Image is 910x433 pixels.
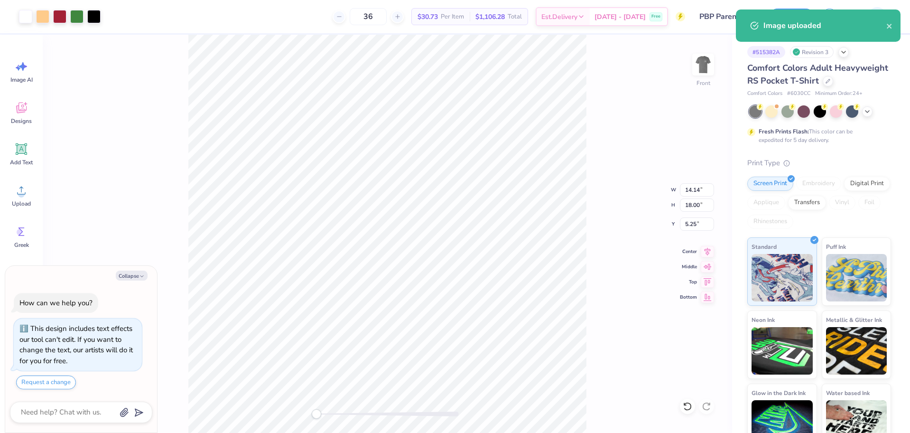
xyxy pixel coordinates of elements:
[694,55,713,74] img: Front
[790,46,834,58] div: Revision 3
[475,12,505,22] span: $1,106.28
[10,76,33,84] span: Image AI
[14,241,29,249] span: Greek
[116,271,148,281] button: Collapse
[680,293,697,301] span: Bottom
[886,20,893,31] button: close
[747,46,785,58] div: # 515382A
[826,327,887,375] img: Metallic & Glitter Ink
[815,90,863,98] span: Minimum Order: 24 +
[747,90,782,98] span: Comfort Colors
[747,62,888,86] span: Comfort Colors Adult Heavyweight RS Pocket T-Shirt
[763,20,886,31] div: Image uploaded
[752,242,777,252] span: Standard
[594,12,646,22] span: [DATE] - [DATE]
[19,324,133,366] div: This design includes text effects our tool can't edit. If you want to change the text, our artist...
[868,7,887,26] img: Arvi Mikhail Parcero
[418,12,438,22] span: $30.73
[829,196,855,210] div: Vinyl
[19,298,93,308] div: How can we help you?
[759,128,809,135] strong: Fresh Prints Flash:
[680,248,697,255] span: Center
[680,263,697,271] span: Middle
[826,254,887,301] img: Puff Ink
[680,278,697,286] span: Top
[651,13,660,20] span: Free
[441,12,464,22] span: Per Item
[350,8,387,25] input: – –
[858,196,881,210] div: Foil
[12,200,31,207] span: Upload
[752,388,806,398] span: Glow in the Dark Ink
[788,196,826,210] div: Transfers
[541,12,577,22] span: Est. Delivery
[747,177,793,191] div: Screen Print
[796,177,841,191] div: Embroidery
[844,177,890,191] div: Digital Print
[850,7,891,26] a: AM
[752,327,813,375] img: Neon Ink
[10,159,33,166] span: Add Text
[692,7,762,26] input: Untitled Design
[508,12,522,22] span: Total
[696,79,710,87] div: Front
[747,215,793,229] div: Rhinestones
[826,388,870,398] span: Water based Ink
[312,409,321,419] div: Accessibility label
[11,117,32,125] span: Designs
[747,158,891,169] div: Print Type
[759,127,875,144] div: This color can be expedited for 5 day delivery.
[752,254,813,301] img: Standard
[826,315,882,325] span: Metallic & Glitter Ink
[787,90,810,98] span: # 6030CC
[752,315,775,325] span: Neon Ink
[826,242,846,252] span: Puff Ink
[747,196,785,210] div: Applique
[16,376,76,389] button: Request a change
